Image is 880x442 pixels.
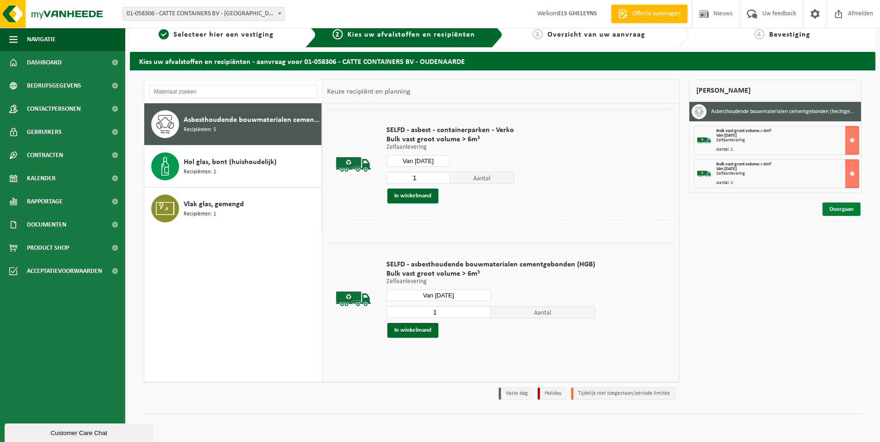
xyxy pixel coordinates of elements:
input: Materiaal zoeken [149,85,317,99]
input: Selecteer datum [386,155,450,167]
span: Acceptatievoorwaarden [27,259,102,283]
div: Aantal: 1 [716,181,859,185]
span: Recipiënten: 1 [184,210,216,219]
span: Vlak glas, gemengd [184,199,244,210]
p: Zelfaanlevering [386,278,595,285]
span: Offerte aanvragen [630,9,683,19]
h3: Asbesthoudende bouwmaterialen cementgebonden (hechtgebonden) [711,104,854,119]
span: Kies uw afvalstoffen en recipiënten [347,31,475,38]
a: 1Selecteer hier een vestiging [135,29,298,40]
li: Holiday [538,387,566,400]
span: Bedrijfsgegevens [27,74,81,97]
span: Bulk vast groot volume > 6m³ [716,162,771,167]
span: Documenten [27,213,66,236]
div: Aantal: 1 [716,147,859,152]
span: Hol glas, bont (huishoudelijk) [184,157,276,168]
h2: Kies uw afvalstoffen en recipiënten - aanvraag voor 01-058306 - CATTE CONTAINERS BV - OUDENAARDE [130,52,875,70]
span: Recipiënten: 5 [184,126,216,134]
p: Zelfaanlevering [386,144,514,151]
span: Bulk vast groot volume > 6m³ [386,135,514,144]
span: Overzicht van uw aanvraag [547,31,645,38]
li: Vaste dag [499,387,533,400]
button: Vlak glas, gemengd Recipiënten: 1 [144,188,322,229]
strong: ELS GHELEYNS [558,10,597,17]
input: Selecteer datum [386,290,491,301]
span: 1 [159,29,169,39]
span: Bulk vast groot volume > 6m³ [386,269,595,278]
button: In winkelmand [387,189,438,203]
strong: Van [DATE] [716,166,737,171]
span: Aantal [450,172,514,184]
span: 01-058306 - CATTE CONTAINERS BV - OUDENAARDE [122,7,285,21]
a: Doorgaan [822,202,861,216]
span: Selecteer hier een vestiging [173,31,274,38]
span: 4 [754,29,764,39]
div: Zelfaanlevering [716,171,859,176]
span: 2 [333,29,343,39]
span: Asbesthoudende bouwmaterialen cementgebonden (hechtgebonden) [184,114,319,126]
span: SELFD - asbesthoudende bouwmaterialen cementgebonden (HGB) [386,260,595,269]
span: Dashboard [27,51,62,74]
button: Asbesthoudende bouwmaterialen cementgebonden (hechtgebonden) Recipiënten: 5 [144,103,322,145]
div: Keuze recipiënt en planning [322,80,415,103]
button: Hol glas, bont (huishoudelijk) Recipiënten: 1 [144,145,322,188]
span: Contactpersonen [27,97,81,120]
iframe: chat widget [5,422,155,442]
span: Contracten [27,144,63,167]
li: Tijdelijk niet toegestaan/période limitée [571,387,675,400]
span: Bevestiging [769,31,810,38]
strong: Van [DATE] [716,133,737,138]
div: Zelfaanlevering [716,138,859,143]
span: SELFD - asbest - containerparken - Verko [386,126,514,135]
span: Bulk vast groot volume > 6m³ [716,128,771,133]
button: In winkelmand [387,323,438,338]
div: [PERSON_NAME] [689,80,861,102]
span: Recipiënten: 1 [184,168,216,177]
a: Offerte aanvragen [611,5,687,23]
span: Rapportage [27,190,63,213]
span: Navigatie [27,28,56,51]
span: Product Shop [27,236,69,259]
span: 3 [533,29,543,39]
span: Aantal [491,306,595,318]
span: Gebruikers [27,120,62,144]
span: Kalender [27,167,56,190]
span: 01-058306 - CATTE CONTAINERS BV - OUDENAARDE [123,7,284,20]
